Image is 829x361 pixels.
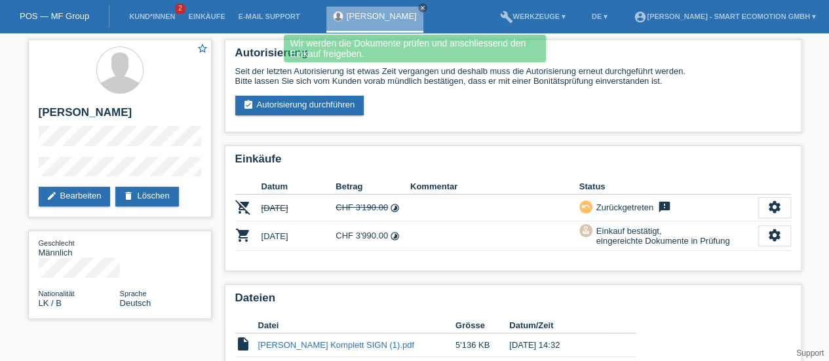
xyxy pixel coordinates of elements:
i: feedback [657,200,672,214]
span: Nationalität [39,290,75,297]
th: Status [579,179,758,195]
a: [PERSON_NAME] Komplett SIGN (1).pdf [258,340,414,350]
th: Grösse [455,318,509,333]
a: Einkäufe [182,12,231,20]
div: Einkauf bestätigt, eingereichte Dokumente in Prüfung [592,224,730,248]
td: CHF 3'990.00 [336,221,410,251]
a: deleteLöschen [115,187,178,206]
span: Deutsch [120,298,151,308]
span: 2 [175,3,185,14]
th: Datei [258,318,455,333]
a: Support [796,349,824,358]
i: insert_drive_file [235,336,251,352]
i: approval [581,225,590,235]
td: 5'136 KB [455,333,509,357]
i: build [499,10,512,24]
i: POSP00026061 [235,199,251,215]
th: Datum/Zeit [509,318,617,333]
i: edit [47,191,57,201]
span: Sri Lanka / B / 02.06.1989 [39,298,62,308]
span: Sprache [120,290,147,297]
h2: Dateien [235,292,791,311]
a: close [418,3,427,12]
div: Seit der letzten Autorisierung ist etwas Zeit vergangen und deshalb muss die Autorisierung erneut... [235,66,791,86]
i: settings [767,200,782,214]
h2: [PERSON_NAME] [39,106,201,126]
a: assignment_turned_inAutorisierung durchführen [235,96,364,115]
th: Kommentar [410,179,579,195]
span: Geschlecht [39,239,75,247]
a: buildWerkzeuge ▾ [493,12,572,20]
a: E-Mail Support [232,12,307,20]
a: [PERSON_NAME] [347,11,417,21]
i: POSP00026266 [235,227,251,243]
i: close [419,5,426,11]
td: [DATE] [261,195,336,221]
a: editBearbeiten [39,187,111,206]
a: Kund*innen [123,12,182,20]
i: assignment_turned_in [243,100,254,110]
td: [DATE] [261,221,336,251]
i: 24 Raten [390,203,400,213]
a: POS — MF Group [20,11,89,21]
a: DE ▾ [585,12,614,20]
td: [DATE] 14:32 [509,333,617,357]
i: delete [123,191,134,201]
a: account_circle[PERSON_NAME] - Smart Ecomotion GmbH ▾ [627,12,822,20]
div: Wir werden die Dokumente prüfen und anschliessend den Einkauf freigeben. [284,35,546,62]
i: settings [767,228,782,242]
i: 24 Raten [390,231,400,241]
th: Betrag [336,179,410,195]
i: undo [581,202,590,211]
i: account_circle [634,10,647,24]
h2: Einkäufe [235,153,791,172]
div: Zurückgetreten [592,200,653,214]
td: CHF 3'190.00 [336,195,410,221]
div: Männlich [39,238,120,257]
th: Datum [261,179,336,195]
